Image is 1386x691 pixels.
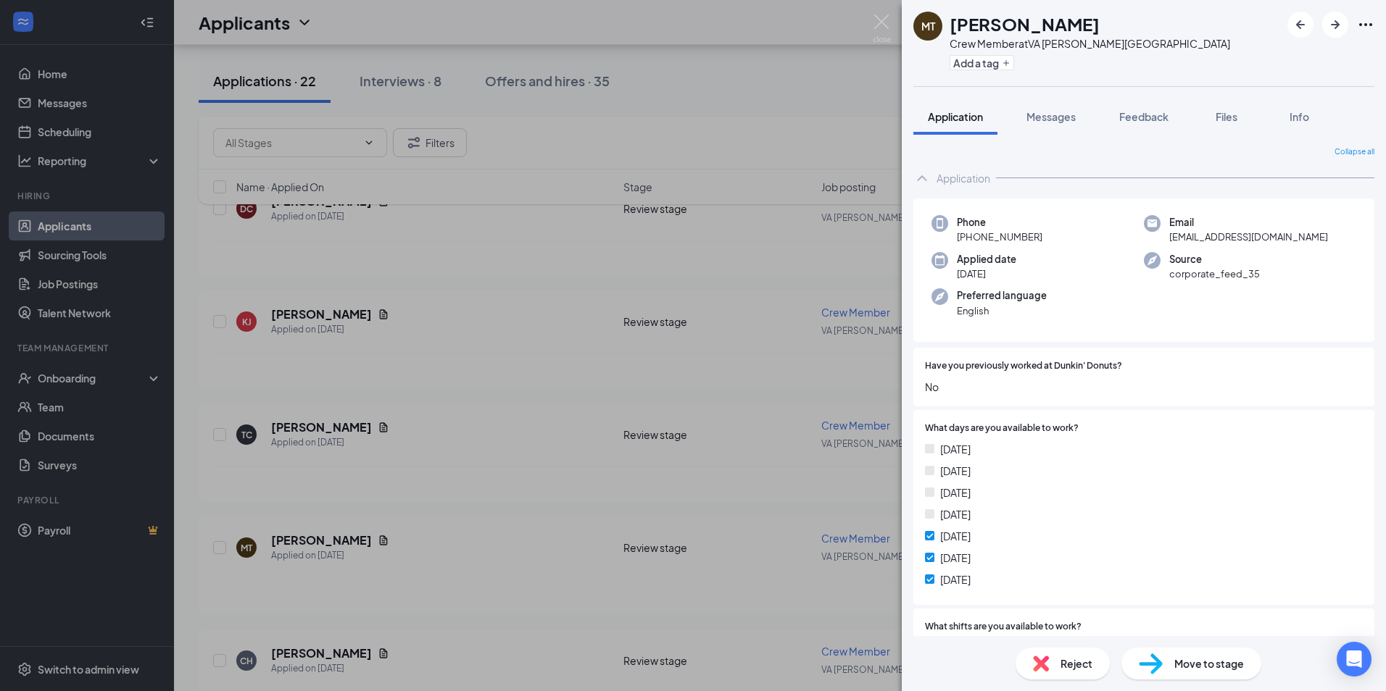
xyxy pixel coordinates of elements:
[940,571,971,587] span: [DATE]
[940,463,971,479] span: [DATE]
[950,55,1014,70] button: PlusAdd a tag
[1061,656,1092,671] span: Reject
[1174,656,1244,671] span: Move to stage
[940,506,971,522] span: [DATE]
[1119,110,1169,123] span: Feedback
[957,303,1047,318] span: English
[1292,16,1309,33] svg: ArrowLeftNew
[940,528,971,544] span: [DATE]
[940,441,971,457] span: [DATE]
[937,171,990,185] div: Application
[1169,230,1328,244] span: [EMAIL_ADDRESS][DOMAIN_NAME]
[925,422,1079,435] span: What days are you available to work?
[1026,110,1076,123] span: Messages
[1169,215,1328,230] span: Email
[1327,16,1344,33] svg: ArrowRight
[940,550,971,566] span: [DATE]
[921,19,935,33] div: MT
[928,110,983,123] span: Application
[957,215,1042,230] span: Phone
[1322,12,1348,38] button: ArrowRight
[1287,12,1314,38] button: ArrowLeftNew
[1169,267,1260,281] span: corporate_feed_35
[957,267,1016,281] span: [DATE]
[957,230,1042,244] span: [PHONE_NUMBER]
[913,169,931,187] svg: ChevronUp
[1169,252,1260,267] span: Source
[957,288,1047,303] span: Preferred language
[925,359,1122,373] span: Have you previously worked at Dunkin' Donuts?
[940,485,971,501] span: [DATE]
[925,620,1082,634] span: What shifts are you available to work?
[925,379,1363,395] span: No
[1002,59,1011,67] svg: Plus
[957,252,1016,267] span: Applied date
[1335,146,1374,158] span: Collapse all
[1337,642,1372,677] div: Open Intercom Messenger
[1357,16,1374,33] svg: Ellipses
[1216,110,1237,123] span: Files
[950,36,1230,51] div: Crew Member at VA [PERSON_NAME][GEOGRAPHIC_DATA]
[950,12,1100,36] h1: [PERSON_NAME]
[1290,110,1309,123] span: Info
